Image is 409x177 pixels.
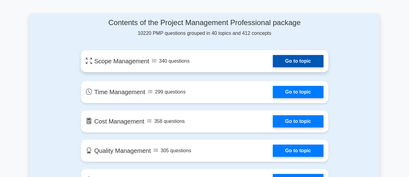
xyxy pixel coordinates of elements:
h4: Contents of the Project Management Professional package [81,18,328,27]
a: Go to topic [273,55,323,67]
a: Go to topic [273,115,323,127]
div: 10220 PMP questions grouped in 40 topics and 412 concepts [81,18,328,37]
a: Go to topic [273,86,323,98]
a: Go to topic [273,145,323,157]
